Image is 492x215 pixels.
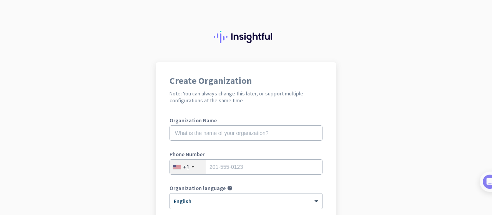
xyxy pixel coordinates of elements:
[170,125,322,141] input: What is the name of your organization?
[170,185,226,191] label: Organization language
[227,185,233,191] i: help
[170,118,322,123] label: Organization Name
[170,152,322,157] label: Phone Number
[170,76,322,85] h1: Create Organization
[170,159,322,175] input: 201-555-0123
[170,90,322,104] h2: Note: You can always change this later, or support multiple configurations at the same time
[214,31,278,43] img: Insightful
[183,163,189,171] div: +1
